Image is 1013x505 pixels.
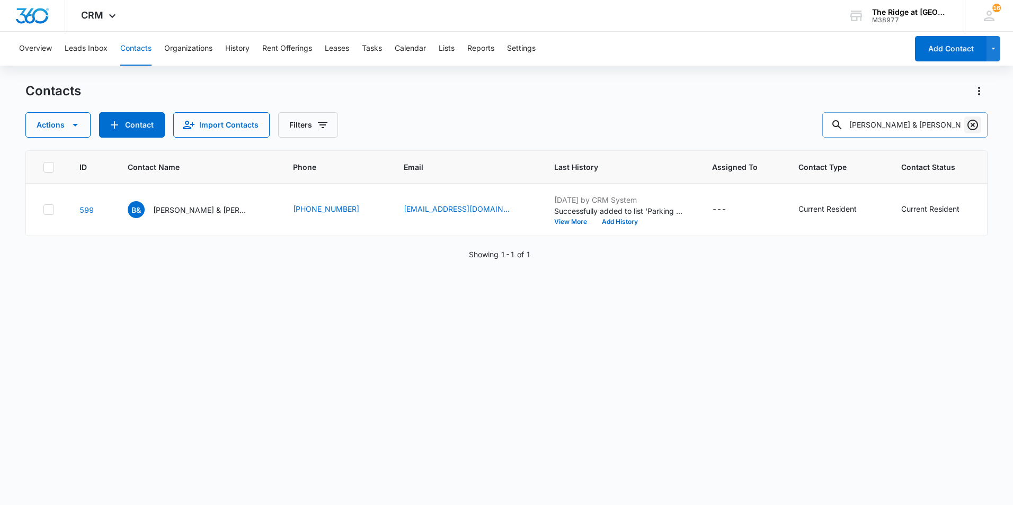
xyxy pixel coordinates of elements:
button: Tasks [362,32,382,66]
span: Contact Type [798,161,860,173]
span: ID [79,161,87,173]
div: Contact Name - Brian & Julie Mayr - Select to Edit Field [128,201,268,218]
div: Email - bamayr@hotmail.com - Select to Edit Field [404,203,529,216]
div: Assigned To - - Select to Edit Field [712,203,745,216]
div: account id [872,16,949,24]
div: Current Resident [901,203,959,214]
button: Contacts [120,32,152,66]
button: Add Contact [99,112,165,138]
a: [PHONE_NUMBER] [293,203,359,214]
div: --- [712,203,726,216]
div: Current Resident [798,203,857,214]
button: Leases [325,32,349,66]
span: CRM [81,10,103,21]
span: Last History [554,161,671,173]
p: [DATE] by CRM System [554,194,687,205]
button: Add History [594,219,645,225]
a: [EMAIL_ADDRESS][DOMAIN_NAME] [404,203,510,214]
div: Contact Status - Current Resident - Select to Edit Field [901,203,979,216]
button: Settings [507,32,536,66]
p: [PERSON_NAME] & [PERSON_NAME] [153,204,248,215]
button: Add Contact [915,36,987,61]
span: Contact Name [128,161,252,173]
span: Email [404,161,513,173]
span: Phone [293,161,363,173]
button: Filters [278,112,338,138]
button: Leads Inbox [65,32,108,66]
div: Phone - (970) 443-4840 - Select to Edit Field [293,203,378,216]
input: Search Contacts [822,112,988,138]
button: View More [554,219,594,225]
button: Calendar [395,32,426,66]
button: Overview [19,32,52,66]
button: Organizations [164,32,212,66]
div: account name [872,8,949,16]
span: 16 [992,4,1001,12]
div: notifications count [992,4,1001,12]
span: Contact Status [901,161,963,173]
p: Showing 1-1 of 1 [469,249,531,260]
button: Rent Offerings [262,32,312,66]
div: Contact Type - Current Resident - Select to Edit Field [798,203,876,216]
button: Lists [439,32,455,66]
button: History [225,32,250,66]
a: Navigate to contact details page for Brian & Julie Mayr [79,205,94,214]
p: Successfully added to list 'Parking Permits'. [554,205,687,217]
span: B& [128,201,145,218]
span: Assigned To [712,161,758,173]
button: Actions [971,83,988,100]
button: Reports [467,32,494,66]
h1: Contacts [25,83,81,99]
button: Clear [964,116,981,133]
button: Actions [25,112,91,138]
button: Import Contacts [173,112,270,138]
